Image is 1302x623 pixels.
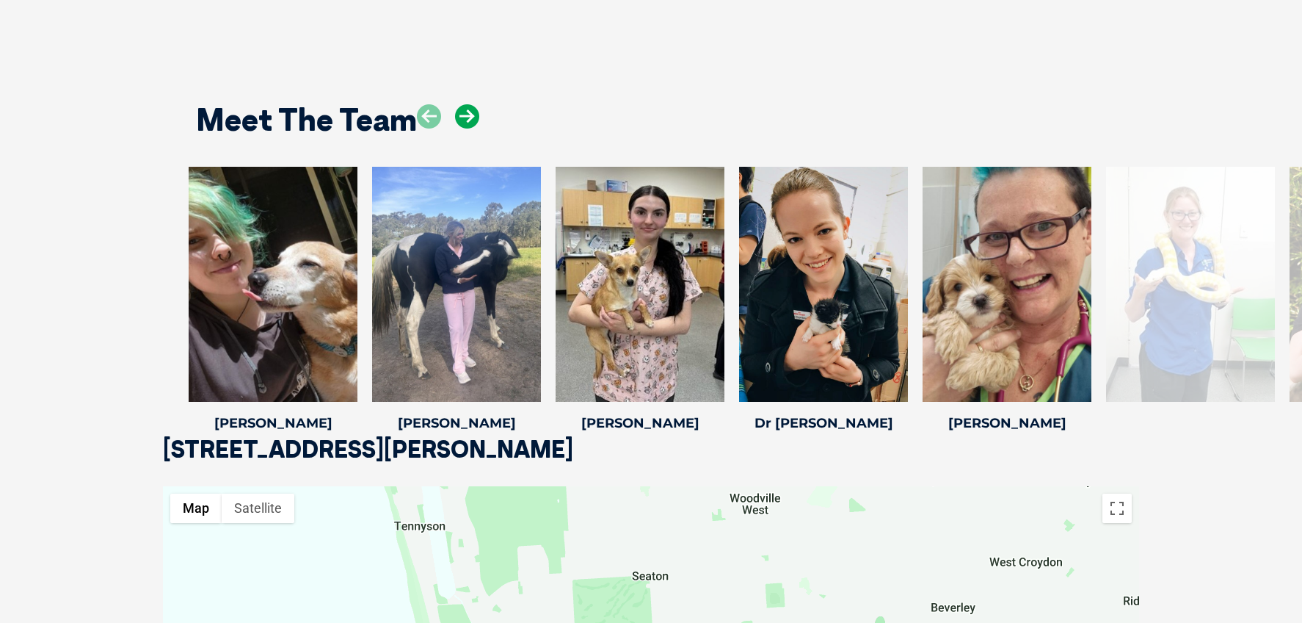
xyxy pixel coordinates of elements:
h4: Dr [PERSON_NAME] [739,417,908,430]
button: Show satellite imagery [222,494,294,523]
h2: Meet The Team [196,104,417,135]
button: Show street map [170,494,222,523]
h4: [PERSON_NAME] [923,417,1091,430]
h4: [PERSON_NAME] [372,417,541,430]
h4: [PERSON_NAME] [556,417,724,430]
button: Toggle fullscreen view [1102,494,1132,523]
h4: [PERSON_NAME] [189,417,357,430]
